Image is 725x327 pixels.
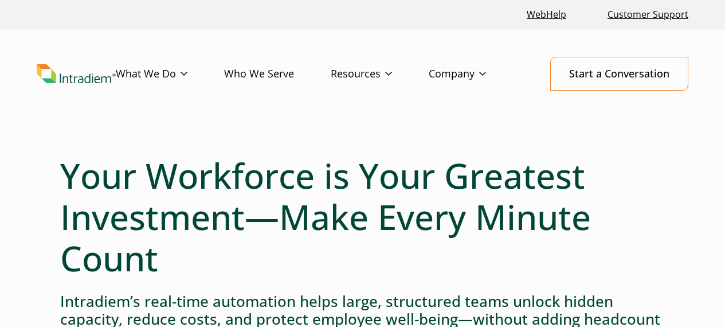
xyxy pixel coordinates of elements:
a: Start a Conversation [550,57,688,91]
img: Intradiem [37,64,116,84]
h1: Your Workforce is Your Greatest Investment—Make Every Minute Count [60,155,665,279]
a: What We Do [116,57,224,91]
a: Customer Support [603,2,693,27]
a: Link opens in a new window [522,2,571,27]
a: Link to homepage of Intradiem [37,64,116,84]
a: Company [429,57,523,91]
a: Resources [331,57,429,91]
a: Who We Serve [224,57,331,91]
